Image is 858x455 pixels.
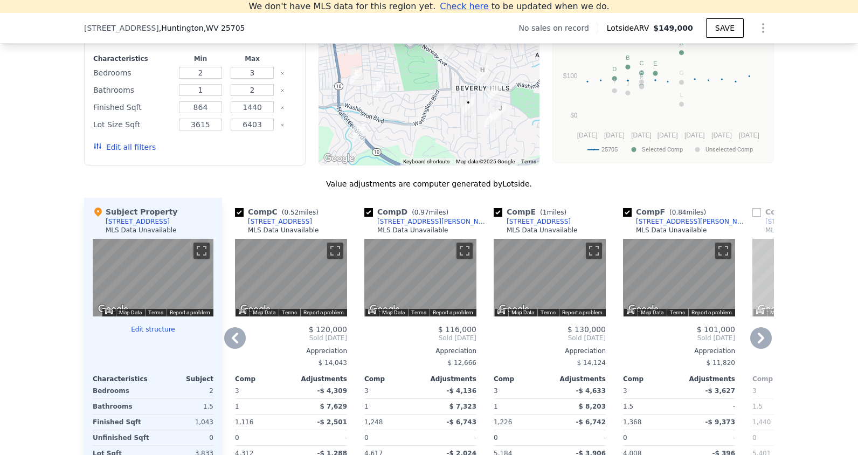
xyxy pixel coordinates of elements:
a: Open this area in Google Maps (opens a new window) [321,151,357,166]
a: Report a problem [433,309,473,315]
a: Terms (opens in new tab) [541,309,556,315]
img: Google [321,151,357,166]
div: [STREET_ADDRESS] [765,217,829,226]
div: 331 Wilson Ct [349,119,369,146]
div: 72 Sycamore St [477,36,497,63]
button: Show Options [752,17,774,39]
span: 1,248 [364,418,383,426]
text: [DATE] [684,132,705,139]
span: ( miles) [536,209,571,216]
span: ( miles) [278,209,323,216]
text: [DATE] [739,132,759,139]
div: MLS Data Unavailable [248,226,319,235]
button: Clear [280,71,285,75]
div: [STREET_ADDRESS] [507,217,571,226]
span: ( miles) [407,209,453,216]
button: Map Data [119,309,142,316]
span: Sold [DATE] [494,334,606,342]
div: 1 [364,399,418,414]
div: Characteristics [93,375,153,383]
div: 1.5 [155,399,213,414]
button: Toggle fullscreen view [456,243,473,259]
div: Appreciation [235,347,347,355]
button: Toggle fullscreen view [715,243,731,259]
button: Keyboard shortcuts [497,309,505,314]
img: Google [367,302,403,316]
div: Bathrooms [93,399,151,414]
a: Terms (opens in new tab) [282,309,297,315]
div: 451 Norway Ave [483,80,504,107]
div: Comp E [494,206,571,217]
span: $ 101,000 [697,325,735,334]
div: Comp [364,375,420,383]
text: $0 [570,112,578,119]
a: Terms (opens in new tab) [670,309,685,315]
div: Appreciation [494,347,606,355]
span: 0 [494,434,498,442]
button: Toggle fullscreen view [193,243,210,259]
a: [STREET_ADDRESS][PERSON_NAME] [623,217,748,226]
span: , WV 25705 [204,24,245,32]
span: 0 [752,434,757,442]
div: - [423,430,476,445]
div: Street View [235,239,347,316]
text: J [626,80,629,87]
span: Map data ©2025 Google [456,158,515,164]
div: Characteristics [93,54,172,63]
div: MLS Data Unavailable [765,226,836,235]
img: Google [626,302,661,316]
div: Comp D [364,206,453,217]
button: Toggle fullscreen view [586,243,602,259]
button: Keyboard shortcuts [105,309,113,314]
div: Street View [364,239,476,316]
button: Map Data [382,309,405,316]
div: No sales on record [519,23,598,33]
div: Max [229,54,276,63]
div: 280 S Walnut St [458,93,479,120]
button: Map Data [770,309,793,316]
span: $ 11,820 [707,359,735,367]
text: [DATE] [711,132,732,139]
span: -$ 4,309 [317,387,347,395]
a: Report a problem [170,309,210,315]
div: 1,043 [155,415,213,430]
a: Open this area in Google Maps (opens a new window) [626,302,661,316]
button: Map Data [511,309,534,316]
img: Google [755,302,791,316]
div: 326 Locust St [480,106,501,133]
div: Street View [494,239,606,316]
a: [STREET_ADDRESS] [235,217,312,226]
text: G [679,70,684,76]
text: Unselected Comp [705,146,753,153]
span: Sold [DATE] [623,334,735,342]
div: 1.5 [752,399,806,414]
a: Open this area in Google Maps (opens a new window) [238,302,273,316]
div: Comp F [623,206,710,217]
span: -$ 2,501 [317,418,347,426]
div: Map [623,239,735,316]
text: L [680,92,683,98]
text: [DATE] [631,132,652,139]
div: Min [177,54,224,63]
div: - [552,430,606,445]
span: Lotside ARV [607,23,653,33]
button: Clear [280,106,285,110]
a: [STREET_ADDRESS] [752,217,829,226]
text: C [639,60,643,66]
text: I [614,78,615,85]
div: Map [364,239,476,316]
div: Comp [752,375,808,383]
div: Finished Sqft [93,415,151,430]
span: Sold [DATE] [235,334,347,342]
a: Terms (opens in new tab) [521,158,536,164]
span: $ 14,124 [577,359,606,367]
button: SAVE [706,18,744,38]
div: 209 Green Oak Dr [490,99,510,126]
button: Keyboard shortcuts [756,309,764,314]
button: Keyboard shortcuts [239,309,246,314]
span: 3 [752,387,757,395]
div: MLS Data Unavailable [106,226,177,235]
span: -$ 4,633 [576,387,606,395]
button: Toggle fullscreen view [327,243,343,259]
div: 1.5 [623,399,677,414]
